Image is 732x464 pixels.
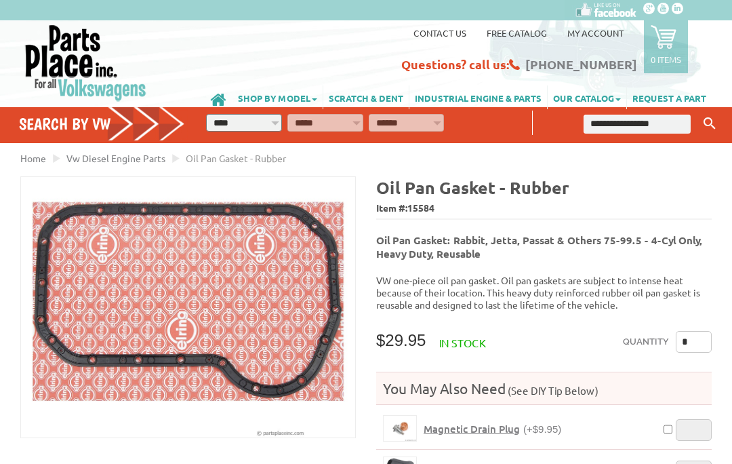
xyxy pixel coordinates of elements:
[506,384,598,397] span: (See DIY Tip Below)
[424,423,561,436] a: Magnetic Drain Plug(+$9.95)
[424,422,520,436] span: Magnetic Drain Plug
[548,85,626,109] a: OUR CATALOG
[66,152,165,164] a: Vw Diesel Engine Parts
[323,85,409,109] a: SCRATCH & DENT
[623,331,669,353] label: Quantity
[487,27,547,39] a: Free Catalog
[409,85,547,109] a: INDUSTRIAL ENGINE & PARTS
[376,199,712,218] span: Item #:
[19,114,185,134] h4: Search by VW
[523,423,561,435] span: (+$9.95)
[24,24,148,102] img: Parts Place Inc!
[232,85,323,109] a: SHOP BY MODEL
[644,20,688,73] a: 0 items
[651,54,681,65] p: 0 items
[376,176,569,198] b: Oil Pan Gasket - Rubber
[627,85,712,109] a: REQUEST A PART
[699,113,720,135] button: Keyword Search
[439,336,486,349] span: In stock
[383,415,417,442] a: Magnetic Drain Plug
[376,274,712,311] p: VW one-piece oil pan gasket. Oil pan gaskets are subject to intense heat because of their locatio...
[376,233,702,260] b: Oil Pan Gasket: Rabbit, Jetta, Passat & Others 75-99.5 - 4-Cyl Only, Heavy Duty, Reusable
[21,177,355,438] img: Oil Pan Gasket - Rubber
[186,152,286,164] span: Oil Pan Gasket - Rubber
[384,416,416,441] img: Magnetic Drain Plug
[413,27,466,39] a: Contact us
[567,27,624,39] a: My Account
[376,379,712,398] h4: You May Also Need
[407,201,434,214] span: 15584
[20,152,46,164] a: Home
[376,331,426,349] span: $29.95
